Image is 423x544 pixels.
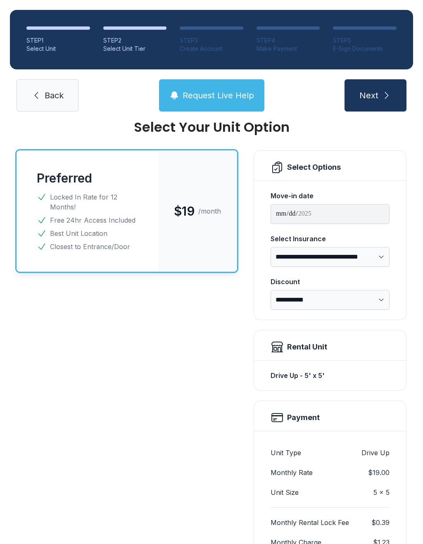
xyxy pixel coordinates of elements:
[271,277,390,287] div: Discount
[271,487,299,497] dt: Unit Size
[26,45,90,53] div: Select Unit
[271,191,390,201] div: Move-in date
[271,234,390,244] div: Select Insurance
[50,192,138,212] span: Locked In Rate for 12 Months!
[271,468,313,477] dt: Monthly Rate
[271,367,390,384] div: Drive Up - 5' x 5'
[287,162,341,173] div: Select Options
[50,242,130,252] span: Closest to Entrance/Door
[37,171,92,185] button: Preferred
[17,121,406,134] div: Select Your Unit Option
[271,290,390,310] select: Discount
[26,36,90,45] div: STEP 1
[103,36,167,45] div: STEP 2
[368,468,390,477] dd: $19.00
[359,90,378,101] span: Next
[180,36,243,45] div: STEP 3
[257,45,320,53] div: Make Payment
[373,487,390,497] dd: 5 x 5
[371,518,390,527] dd: $0.39
[287,412,320,423] h2: Payment
[183,90,254,101] span: Request Live Help
[333,45,397,53] div: E-Sign Documents
[50,228,107,238] span: Best Unit Location
[287,341,327,353] div: Rental Unit
[271,247,390,267] select: Select Insurance
[174,204,195,219] span: $19
[50,215,135,225] span: Free 24hr Access Included
[333,36,397,45] div: STEP 5
[271,204,390,224] input: Move-in date
[271,448,301,458] dt: Unit Type
[180,45,243,53] div: Create Account
[45,90,64,101] span: Back
[271,518,349,527] dt: Monthly Rental Lock Fee
[198,206,221,216] span: /month
[361,448,390,458] dd: Drive Up
[103,45,167,53] div: Select Unit Tier
[257,36,320,45] div: STEP 4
